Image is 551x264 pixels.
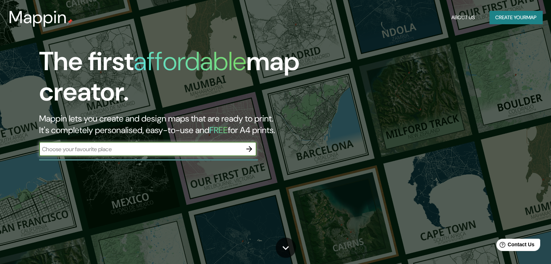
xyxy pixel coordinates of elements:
[487,236,543,256] iframe: Help widget launcher
[67,19,73,25] img: mappin-pin
[134,44,246,78] h1: affordable
[489,11,542,24] button: Create yourmap
[448,11,478,24] button: About Us
[209,124,228,136] h5: FREE
[39,145,242,153] input: Choose your favourite place
[9,7,67,27] h3: Mappin
[39,46,315,113] h1: The first map creator.
[39,113,315,136] h2: Mappin lets you create and design maps that are ready to print. It's completely personalised, eas...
